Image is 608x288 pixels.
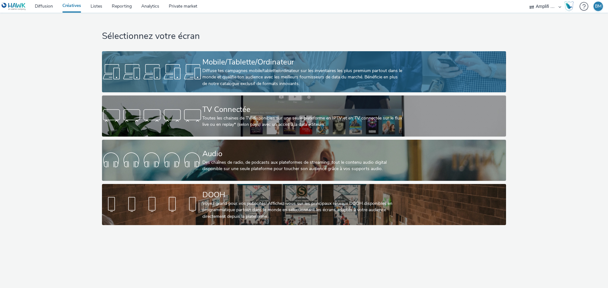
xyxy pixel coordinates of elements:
div: Voyez grand pour vos publicités! Affichez-vous sur les principaux réseaux DOOH disponibles en pro... [202,200,403,220]
a: DOOHVoyez grand pour vos publicités! Affichez-vous sur les principaux réseaux DOOH disponibles en... [102,184,506,225]
div: BM [595,2,602,11]
div: Diffuse tes campagnes mobile/tablette/ordinateur sur les inventaires les plus premium partout dan... [202,68,403,87]
a: Hawk Academy [564,1,576,11]
div: TV Connectée [202,104,403,115]
div: Mobile/Tablette/Ordinateur [202,57,403,68]
div: Toutes les chaines de TV disponibles sur une seule plateforme en IPTV et en TV connectée sur le f... [202,115,403,128]
a: TV ConnectéeToutes les chaines de TV disponibles sur une seule plateforme en IPTV et en TV connec... [102,95,506,137]
div: Audio [202,148,403,159]
a: AudioDes chaînes de radio, de podcasts aux plateformes de streaming: tout le contenu audio digita... [102,140,506,181]
a: Mobile/Tablette/OrdinateurDiffuse tes campagnes mobile/tablette/ordinateur sur les inventaires le... [102,51,506,92]
img: Hawk Academy [564,1,574,11]
div: Des chaînes de radio, de podcasts aux plateformes de streaming: tout le contenu audio digital dis... [202,159,403,172]
h1: Sélectionnez votre écran [102,30,506,42]
img: undefined Logo [2,3,26,10]
div: DOOH [202,189,403,200]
